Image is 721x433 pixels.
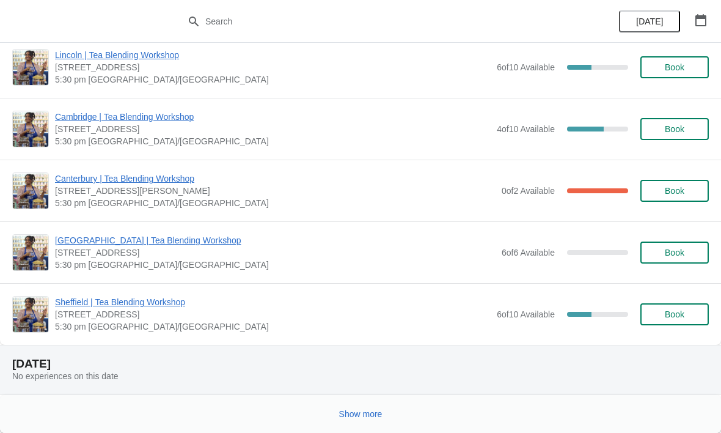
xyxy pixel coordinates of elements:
button: Book [640,56,709,78]
span: [DATE] [636,17,663,26]
h2: [DATE] [12,358,709,370]
span: 0 of 2 Available [502,186,555,196]
span: Show more [339,409,382,419]
img: Lincoln | Tea Blending Workshop | 30 Sincil Street, Lincoln, LN5 7ET | 5:30 pm Europe/London [13,50,48,85]
button: Book [640,303,709,325]
span: No experiences on this date [12,371,119,381]
img: Cambridge | Tea Blending Workshop | 8-9 Green Street, Cambridge, CB2 3JU | 5:30 pm Europe/London [13,111,48,147]
span: Book [665,62,684,72]
button: [DATE] [619,10,680,32]
span: Cambridge | Tea Blending Workshop [55,111,491,123]
span: Book [665,248,684,257]
span: 4 of 10 Available [497,124,555,134]
span: Canterbury | Tea Blending Workshop [55,172,496,185]
span: [STREET_ADDRESS] [55,123,491,135]
span: Book [665,124,684,134]
span: Lincoln | Tea Blending Workshop [55,49,491,61]
button: Book [640,242,709,264]
img: Canterbury | Tea Blending Workshop | 13, The Parade, Canterbury, Kent, CT1 2SG | 5:30 pm Europe/L... [13,173,48,209]
span: 5:30 pm [GEOGRAPHIC_DATA]/[GEOGRAPHIC_DATA] [55,197,496,209]
span: 5:30 pm [GEOGRAPHIC_DATA]/[GEOGRAPHIC_DATA] [55,135,491,147]
img: London Covent Garden | Tea Blending Workshop | 11 Monmouth St, London, WC2H 9DA | 5:30 pm Europe/... [13,235,48,270]
input: Search [205,10,541,32]
button: Book [640,180,709,202]
span: Book [665,186,684,196]
span: 5:30 pm [GEOGRAPHIC_DATA]/[GEOGRAPHIC_DATA] [55,73,491,86]
span: 5:30 pm [GEOGRAPHIC_DATA]/[GEOGRAPHIC_DATA] [55,259,496,271]
button: Book [640,118,709,140]
span: [STREET_ADDRESS] [55,61,491,73]
span: Sheffield | Tea Blending Workshop [55,296,491,308]
span: [STREET_ADDRESS][PERSON_NAME] [55,185,496,197]
span: [STREET_ADDRESS] [55,308,491,320]
img: Sheffield | Tea Blending Workshop | 76 - 78 Pinstone Street, Sheffield, S1 2HP | 5:30 pm Europe/L... [13,297,48,332]
button: Show more [334,403,387,425]
span: 6 of 10 Available [497,62,555,72]
span: [STREET_ADDRESS] [55,246,496,259]
span: 5:30 pm [GEOGRAPHIC_DATA]/[GEOGRAPHIC_DATA] [55,320,491,333]
span: 6 of 6 Available [502,248,555,257]
span: 6 of 10 Available [497,309,555,319]
span: Book [665,309,684,319]
span: [GEOGRAPHIC_DATA] | Tea Blending Workshop [55,234,496,246]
